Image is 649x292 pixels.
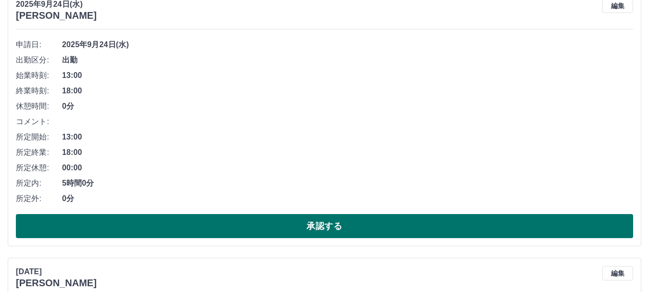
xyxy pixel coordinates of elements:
span: 出勤 [62,54,633,66]
span: 5時間0分 [62,178,633,189]
span: コメント: [16,116,62,127]
span: 所定内: [16,178,62,189]
span: 13:00 [62,70,633,81]
span: 13:00 [62,131,633,143]
button: 編集 [602,266,633,280]
span: 終業時刻: [16,85,62,97]
h3: [PERSON_NAME] [16,278,97,289]
span: 2025年9月24日(水) [62,39,633,51]
span: 18:00 [62,147,633,158]
span: 始業時刻: [16,70,62,81]
span: 0分 [62,193,633,204]
span: 所定外: [16,193,62,204]
button: 承認する [16,214,633,238]
span: 所定休憩: [16,162,62,174]
span: 0分 [62,101,633,112]
h3: [PERSON_NAME] [16,10,97,21]
p: [DATE] [16,266,97,278]
span: 申請日: [16,39,62,51]
span: 00:00 [62,162,633,174]
span: 所定終業: [16,147,62,158]
span: 18:00 [62,85,633,97]
span: 出勤区分: [16,54,62,66]
span: 休憩時間: [16,101,62,112]
span: 所定開始: [16,131,62,143]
